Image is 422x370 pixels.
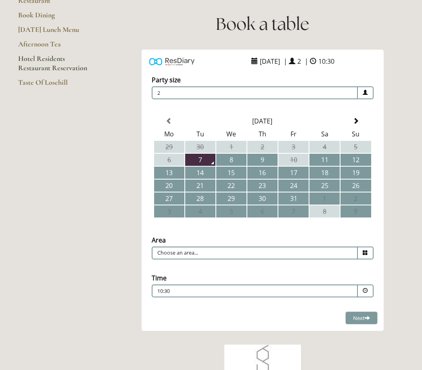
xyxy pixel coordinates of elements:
[341,205,371,217] td: 9
[216,167,247,179] td: 15
[258,55,282,68] span: [DATE]
[216,180,247,192] td: 22
[185,128,215,140] th: Tu
[278,141,309,153] td: 3
[247,205,278,217] td: 6
[152,274,167,282] label: Time
[309,141,340,153] td: 4
[278,154,309,166] td: 10
[305,57,308,66] span: |
[154,167,184,179] td: 13
[216,128,247,140] th: We
[154,180,184,192] td: 20
[309,128,340,140] th: Sa
[149,56,194,67] img: Powered by ResDiary
[309,167,340,179] td: 18
[166,118,172,124] span: Previous Month
[185,115,340,127] th: Select Month
[121,12,404,36] h1: Book a table
[154,192,184,205] td: 27
[353,118,359,124] span: Next Month
[345,311,378,325] button: Next
[341,141,371,153] td: 5
[278,205,309,217] td: 7
[185,167,215,179] td: 14
[157,288,303,295] p: 10:30
[18,78,95,92] a: Taste Of Losehill
[18,25,95,40] a: [DATE] Lunch Menu
[278,167,309,179] td: 17
[247,180,278,192] td: 23
[152,75,181,84] label: Party size
[353,314,370,322] span: Next
[341,192,371,205] td: 2
[18,10,95,25] a: Book Dining
[185,192,215,205] td: 28
[18,54,95,78] a: Hotel Residents Restaurant Reservation
[316,55,336,68] span: 10:30
[216,141,247,153] td: 1
[309,205,340,217] td: 8
[152,236,166,245] label: Area
[185,154,215,166] td: 7
[152,86,358,99] span: 2
[18,40,95,54] a: Afternoon Tea
[278,128,309,140] th: Fr
[154,154,184,166] td: 6
[341,154,371,166] td: 12
[247,154,278,166] td: 9
[309,192,340,205] td: 1
[154,205,184,217] td: 3
[341,167,371,179] td: 19
[284,57,287,66] span: |
[185,205,215,217] td: 4
[247,141,278,153] td: 2
[216,192,247,205] td: 29
[247,128,278,140] th: Th
[216,205,247,217] td: 5
[185,141,215,153] td: 30
[216,154,247,166] td: 8
[295,55,303,68] span: 2
[309,180,340,192] td: 25
[278,192,309,205] td: 31
[185,180,215,192] td: 21
[278,180,309,192] td: 24
[341,180,371,192] td: 26
[247,192,278,205] td: 30
[154,128,184,140] th: Mo
[154,141,184,153] td: 29
[341,128,371,140] th: Su
[309,154,340,166] td: 11
[247,167,278,179] td: 16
